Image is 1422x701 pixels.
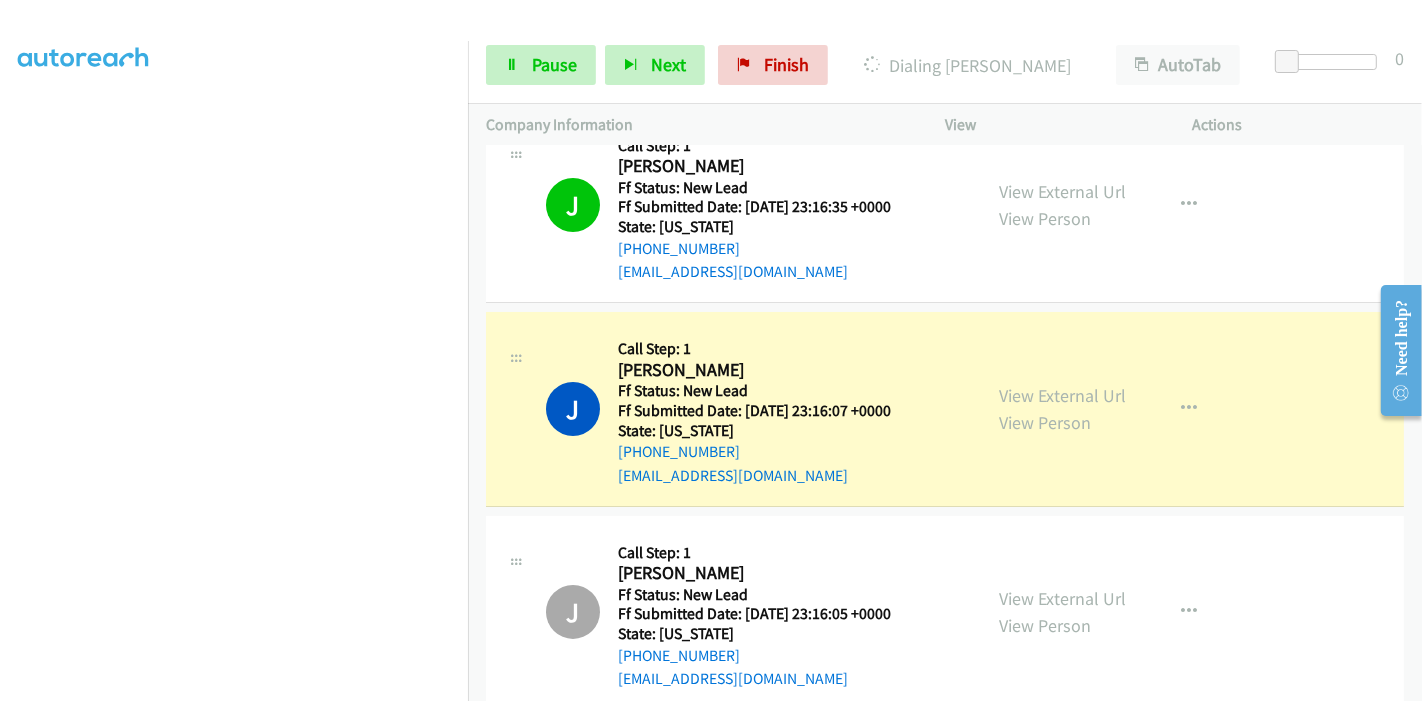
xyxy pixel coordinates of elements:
a: [PHONE_NUMBER] [618,239,740,258]
h5: State: [US_STATE] [618,421,916,441]
a: View Person [999,411,1091,434]
a: View External Url [999,180,1126,203]
h2: [PERSON_NAME] [618,155,916,178]
a: [EMAIL_ADDRESS][DOMAIN_NAME] [618,669,848,688]
h1: J [546,382,600,436]
h5: Ff Status: New Lead [618,585,916,605]
h5: Ff Status: New Lead [618,381,916,401]
h5: State: [US_STATE] [618,624,916,644]
a: [PHONE_NUMBER] [618,442,740,461]
a: Pause [486,45,596,85]
span: Pause [532,53,577,76]
h1: J [546,585,600,639]
h1: J [546,178,600,232]
h5: Ff Submitted Date: [DATE] 23:16:05 +0000 [618,604,916,624]
p: View [945,113,1157,137]
iframe: Resource Center [1365,271,1422,430]
a: View External Url [999,384,1126,407]
button: AutoTab [1116,45,1240,85]
span: Next [651,53,686,76]
h5: Ff Submitted Date: [DATE] 23:16:35 +0000 [618,197,916,217]
a: View Person [999,614,1091,637]
h5: State: [US_STATE] [618,217,916,237]
button: Next [605,45,705,85]
a: [EMAIL_ADDRESS][DOMAIN_NAME] [618,262,848,281]
h5: Ff Submitted Date: [DATE] 23:16:07 +0000 [618,401,916,421]
h5: Call Step: 1 [618,339,916,359]
p: Actions [1193,113,1405,137]
h2: [PERSON_NAME] [618,359,916,382]
p: Dialing [PERSON_NAME] [855,52,1080,79]
span: Finish [764,53,809,76]
h5: Ff Status: New Lead [618,178,916,198]
h5: Call Step: 1 [618,543,916,563]
div: Delay between calls (in seconds) [1285,54,1377,70]
div: 0 [1395,45,1404,72]
h5: Call Step: 1 [618,136,916,156]
a: View External Url [999,587,1126,610]
h2: [PERSON_NAME] [618,562,916,585]
a: [EMAIL_ADDRESS][DOMAIN_NAME] [618,466,848,485]
p: Company Information [486,113,909,137]
a: Finish [718,45,828,85]
a: [PHONE_NUMBER] [618,646,740,665]
a: View Person [999,207,1091,230]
